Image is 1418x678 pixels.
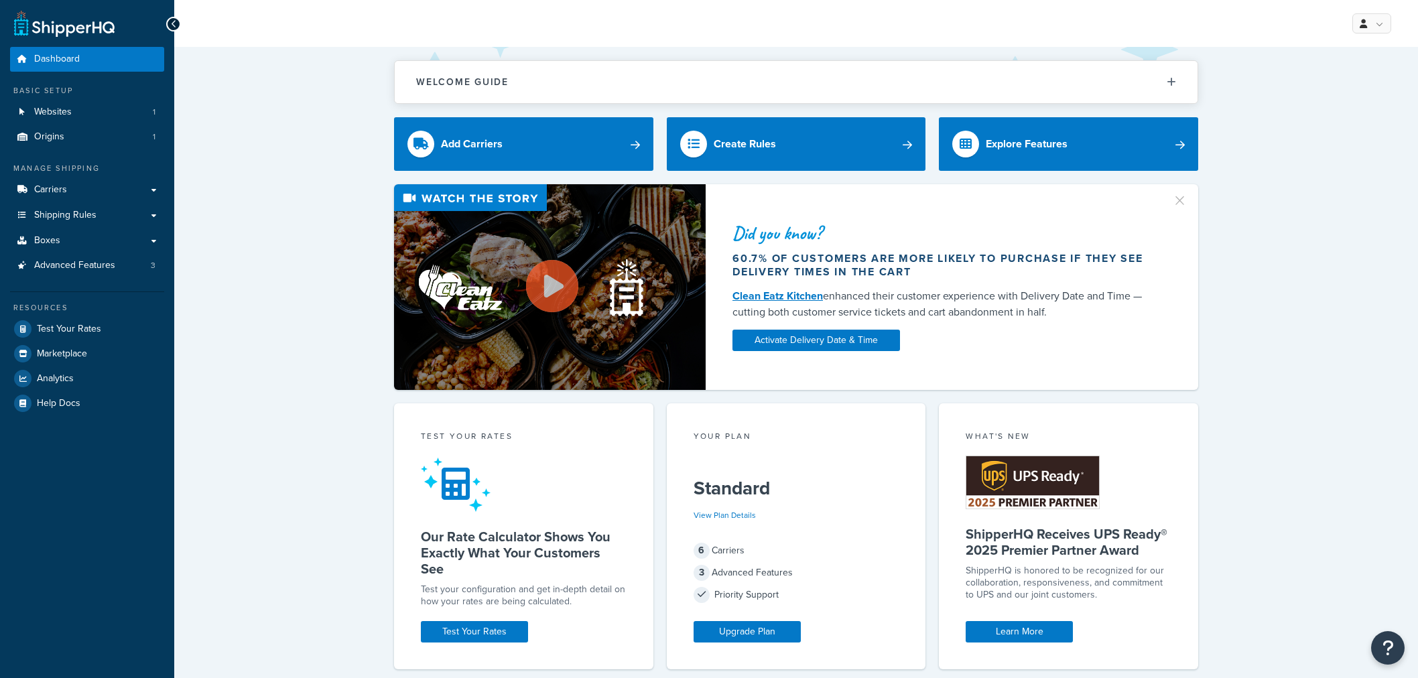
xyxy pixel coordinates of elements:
[34,131,64,143] span: Origins
[10,100,164,125] a: Websites1
[34,260,115,271] span: Advanced Features
[694,586,899,604] div: Priority Support
[694,541,899,560] div: Carriers
[394,117,653,171] a: Add Carriers
[1371,631,1405,665] button: Open Resource Center
[395,61,1198,103] button: Welcome Guide
[34,184,67,196] span: Carriers
[732,288,1156,320] div: enhanced their customer experience with Delivery Date and Time — cutting both customer service ti...
[37,398,80,409] span: Help Docs
[10,228,164,253] a: Boxes
[966,430,1171,446] div: What's New
[10,85,164,96] div: Basic Setup
[10,100,164,125] li: Websites
[10,163,164,174] div: Manage Shipping
[37,348,87,360] span: Marketplace
[966,565,1171,601] p: ShipperHQ is honored to be recognized for our collaboration, responsiveness, and commitment to UP...
[732,330,900,351] a: Activate Delivery Date & Time
[153,107,155,118] span: 1
[10,125,164,149] a: Origins1
[421,430,627,446] div: Test your rates
[10,253,164,278] a: Advanced Features3
[694,430,899,446] div: Your Plan
[732,288,823,303] a: Clean Eatz Kitchen
[966,621,1073,642] a: Learn More
[10,342,164,366] a: Marketplace
[421,529,627,577] h5: Our Rate Calculator Shows You Exactly What Your Customers See
[10,125,164,149] li: Origins
[10,317,164,341] a: Test Your Rates
[394,184,706,390] img: Video thumbnail
[34,235,60,247] span: Boxes
[441,135,503,153] div: Add Carriers
[37,373,74,385] span: Analytics
[10,178,164,202] a: Carriers
[34,107,72,118] span: Websites
[10,203,164,228] a: Shipping Rules
[37,324,101,335] span: Test Your Rates
[667,117,926,171] a: Create Rules
[10,366,164,391] a: Analytics
[694,543,710,559] span: 6
[34,54,80,65] span: Dashboard
[151,260,155,271] span: 3
[421,621,528,642] a: Test Your Rates
[34,210,96,221] span: Shipping Rules
[694,565,710,581] span: 3
[421,584,627,608] div: Test your configuration and get in-depth detail on how your rates are being calculated.
[10,253,164,278] li: Advanced Features
[694,621,801,642] a: Upgrade Plan
[732,252,1156,279] div: 60.7% of customers are more likely to purchase if they see delivery times in the cart
[10,391,164,415] a: Help Docs
[10,47,164,72] a: Dashboard
[966,526,1171,558] h5: ShipperHQ Receives UPS Ready® 2025 Premier Partner Award
[732,224,1156,243] div: Did you know?
[694,478,899,499] h5: Standard
[939,117,1198,171] a: Explore Features
[694,509,756,521] a: View Plan Details
[416,77,509,87] h2: Welcome Guide
[694,563,899,582] div: Advanced Features
[10,302,164,314] div: Resources
[714,135,776,153] div: Create Rules
[986,135,1068,153] div: Explore Features
[153,131,155,143] span: 1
